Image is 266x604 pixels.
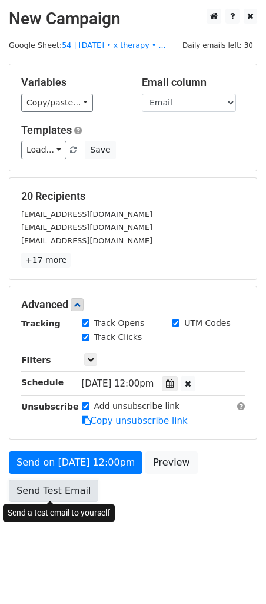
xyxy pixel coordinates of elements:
iframe: Chat Widget [207,547,266,604]
strong: Filters [21,355,51,365]
span: Daily emails left: 30 [178,39,257,52]
small: Google Sheet: [9,41,166,49]
h5: Advanced [21,298,245,311]
button: Save [85,141,115,159]
h2: New Campaign [9,9,257,29]
a: Copy unsubscribe link [82,415,188,426]
a: +17 more [21,253,71,268]
a: Send Test Email [9,480,98,502]
div: Send a test email to yourself [3,504,115,522]
small: [EMAIL_ADDRESS][DOMAIN_NAME] [21,223,152,232]
strong: Unsubscribe [21,402,79,411]
label: Add unsubscribe link [94,400,180,412]
h5: 20 Recipients [21,190,245,203]
label: Track Clicks [94,331,142,344]
strong: Tracking [21,319,61,328]
a: Load... [21,141,66,159]
small: [EMAIL_ADDRESS][DOMAIN_NAME] [21,210,152,219]
span: [DATE] 12:00pm [82,378,154,389]
a: 54 | [DATE] • x therapy • ... [62,41,165,49]
a: Copy/paste... [21,94,93,112]
label: Track Opens [94,317,145,329]
a: Preview [145,451,197,474]
strong: Schedule [21,378,64,387]
a: Send on [DATE] 12:00pm [9,451,142,474]
label: UTM Codes [184,317,230,329]
a: Templates [21,124,72,136]
h5: Variables [21,76,124,89]
a: Daily emails left: 30 [178,41,257,49]
h5: Email column [142,76,245,89]
small: [EMAIL_ADDRESS][DOMAIN_NAME] [21,236,152,245]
